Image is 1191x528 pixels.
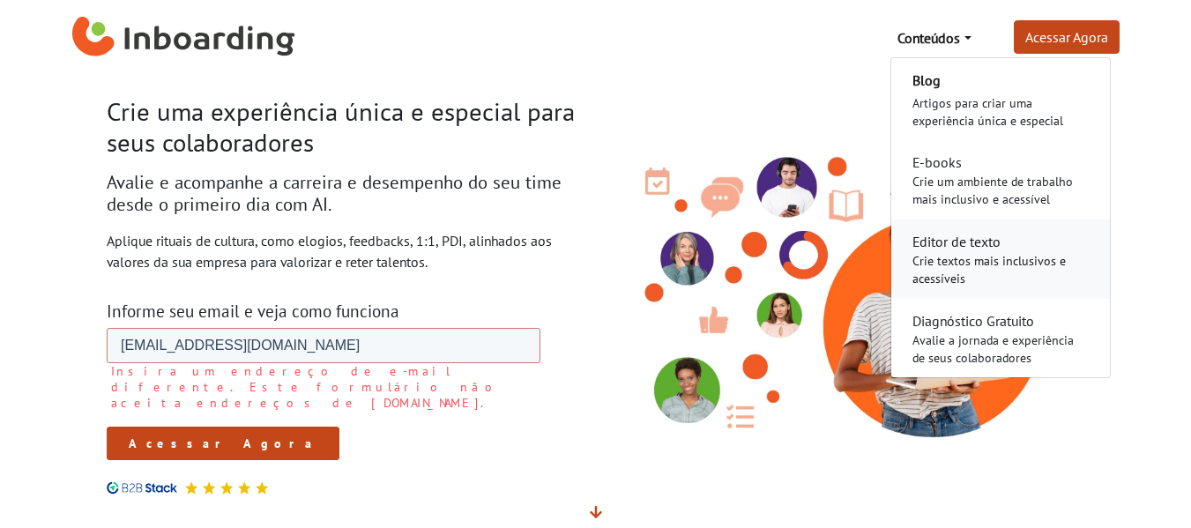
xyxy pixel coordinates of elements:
[609,125,1085,445] img: Inboarding - Rutuais de Cultura com Inteligência Ariticial. Feedback, conversas 1:1, PDI.
[107,97,583,158] h1: Crie uma experiência única e especial para seus colaboradores
[590,503,602,521] span: Veja mais detalhes abaixo
[912,173,1089,208] div: Crie um ambiente de trabalho mais inclusivo e acessível
[220,481,234,495] img: Avaliação 5 estrelas no B2B Stack
[4,56,463,104] label: Insira um endereço de e-mail diferente. Este formulário não aceita endereços de [DOMAIN_NAME].
[912,70,1089,91] h6: Blog
[237,481,251,495] img: Avaliação 5 estrelas no B2B Stack
[912,252,1089,287] div: Crie textos mais inclusivos e acessíveis
[912,331,1089,367] div: Avalie a jornada e experiência de seus colaboradores
[890,57,1111,378] div: Conteúdos
[107,172,583,216] h2: Avalie e acompanhe a carreira e desempenho do seu time desde o primeiro dia com AI.
[890,20,978,56] a: Conteúdos
[1014,20,1120,54] a: Acessar Agora
[107,481,177,495] img: B2B Stack logo
[72,7,295,69] a: Inboarding Home Page
[107,328,540,460] iframe: Form 0
[107,301,583,321] h3: Informe seu email e veja como funciona
[912,94,1089,130] div: Artigos para criar uma experiência única e especial
[184,481,198,495] img: Avaliação 5 estrelas no B2B Stack
[891,58,1110,141] a: Blog Artigos para criar uma experiência única e especial
[891,141,1110,220] a: E-booksCrie um ambiente de trabalho mais inclusivo e acessível
[202,481,216,495] img: Avaliação 5 estrelas no B2B Stack
[72,11,295,64] img: Inboarding Home
[255,481,269,495] img: Avaliação 5 estrelas no B2B Stack
[891,219,1110,299] a: Editor de textoCrie textos mais inclusivos e acessíveis
[891,299,1110,378] a: Diagnóstico GratuitoAvalie a jornada e experiência de seus colaboradores
[107,230,583,272] p: Aplique rituais de cultura, como elogios, feedbacks, 1:1, PDI, alinhados aos valores da sua empre...
[177,481,269,495] div: Avaliação 5 estrelas no B2B Stack
[115,120,348,153] input: Acessar Agora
